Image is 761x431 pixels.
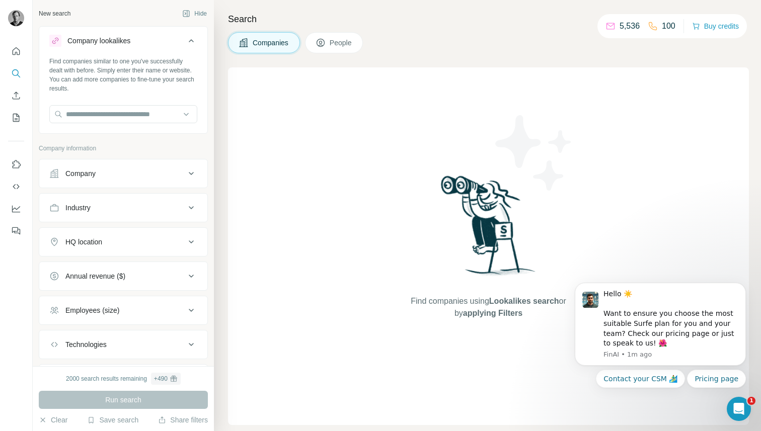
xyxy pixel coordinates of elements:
iframe: Intercom notifications message [560,249,761,404]
button: Hide [175,6,214,21]
button: Use Surfe on LinkedIn [8,155,24,174]
button: HQ location [39,230,207,254]
button: Share filters [158,415,208,425]
button: Dashboard [8,200,24,218]
div: Company [65,168,96,179]
button: Save search [87,415,138,425]
span: applying Filters [463,309,522,317]
p: Company information [39,144,208,153]
button: Feedback [8,222,24,240]
button: Enrich CSV [8,87,24,105]
img: Surfe Illustration - Woman searching with binoculars [436,173,541,285]
img: Surfe Illustration - Stars [489,108,579,198]
button: My lists [8,109,24,127]
p: 5,536 [620,20,640,32]
div: + 490 [154,374,168,383]
div: Find companies similar to one you've successfully dealt with before. Simply enter their name or w... [49,57,197,93]
button: Company [39,161,207,186]
span: Lookalikes search [489,297,559,305]
div: Industry [65,203,91,213]
button: Use Surfe API [8,178,24,196]
span: 1 [747,397,755,405]
button: Search [8,64,24,82]
p: 100 [662,20,675,32]
div: Employees (size) [65,305,119,315]
div: Annual revenue ($) [65,271,125,281]
button: Industry [39,196,207,220]
span: People [330,38,353,48]
button: Employees (size) [39,298,207,322]
div: Technologies [65,339,107,350]
div: Company lookalikes [67,36,130,46]
button: Annual revenue ($) [39,264,207,288]
div: 2000 search results remaining [66,373,181,385]
button: Company lookalikes [39,29,207,57]
button: Quick start [8,42,24,60]
button: Clear [39,415,67,425]
iframe: Intercom live chat [727,397,751,421]
div: New search [39,9,70,18]
span: Companies [253,38,289,48]
button: Technologies [39,332,207,357]
span: Find companies using or by [408,295,569,319]
button: Buy credits [692,19,739,33]
div: HQ location [65,237,102,247]
img: Avatar [8,10,24,26]
h4: Search [228,12,749,26]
